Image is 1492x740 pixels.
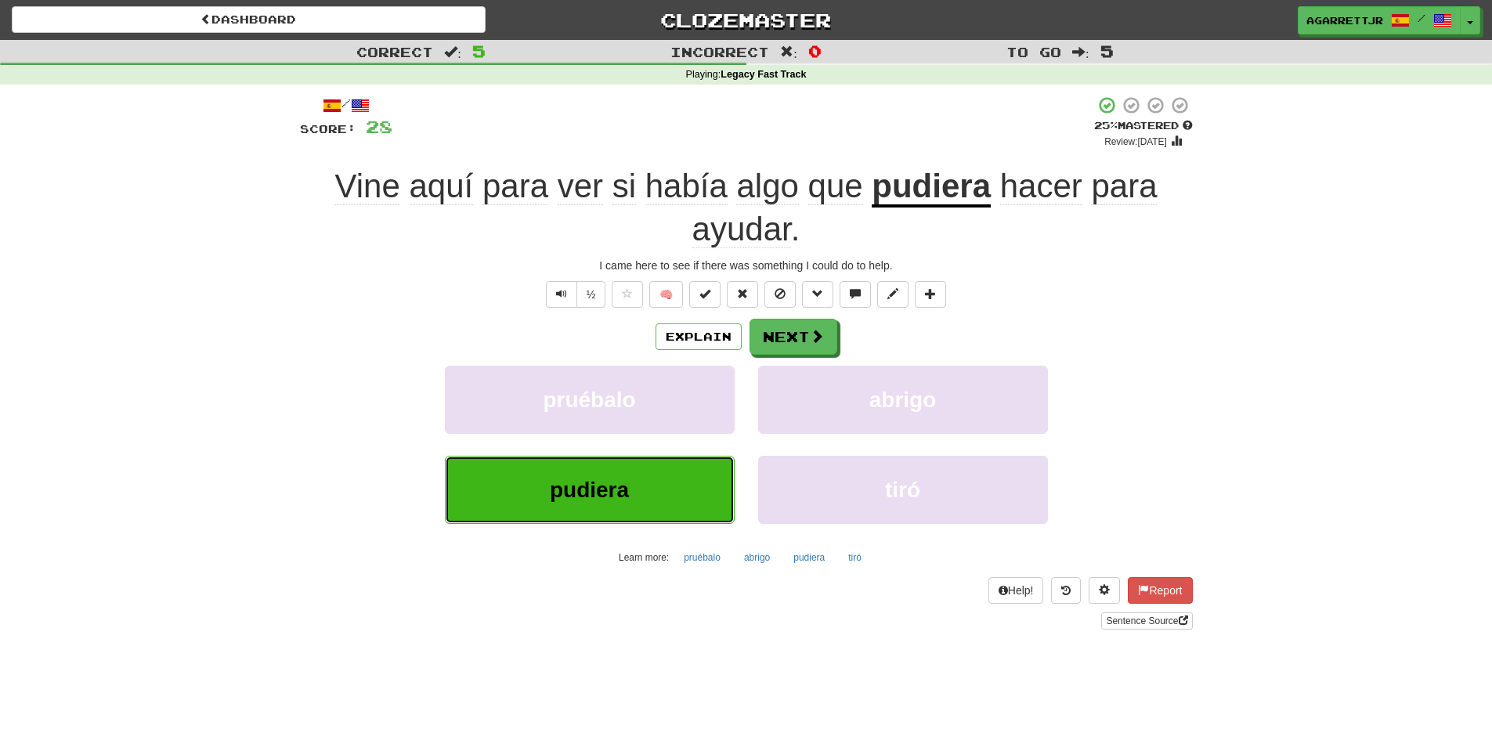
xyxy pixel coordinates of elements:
span: To go [1006,44,1061,60]
small: Review: [DATE] [1104,136,1167,147]
button: pudiera [445,456,735,524]
button: Grammar (alt+g) [802,281,833,308]
span: pudiera [550,478,629,502]
span: 0 [808,42,822,60]
button: Ignore sentence (alt+i) [764,281,796,308]
button: Edit sentence (alt+d) [877,281,909,308]
span: hacer [1000,168,1082,205]
button: 🧠 [649,281,683,308]
span: ayudar [692,211,791,248]
button: Play sentence audio (ctl+space) [546,281,577,308]
button: abrigo [758,366,1048,434]
span: Score: [300,122,356,135]
span: que [808,168,863,205]
a: agarrettjr / [1298,6,1461,34]
button: Explain [656,323,742,350]
div: Text-to-speech controls [543,281,606,308]
span: tiró [885,478,920,502]
u: pudiera [872,168,991,208]
span: : [780,45,797,59]
span: Vine [335,168,400,205]
button: Help! [988,577,1044,604]
button: Round history (alt+y) [1051,577,1081,604]
a: Sentence Source [1101,612,1192,630]
span: 28 [366,117,392,136]
button: Set this sentence to 100% Mastered (alt+m) [689,281,721,308]
span: para [482,168,548,205]
span: abrigo [869,388,937,412]
a: Clozemaster [509,6,983,34]
span: pruébalo [543,388,635,412]
span: si [612,168,636,205]
span: agarrettjr [1306,13,1383,27]
div: Mastered [1094,119,1193,133]
button: Reset to 0% Mastered (alt+r) [727,281,758,308]
button: pruébalo [445,366,735,434]
span: 5 [1100,42,1114,60]
span: 5 [472,42,486,60]
span: 25 % [1094,119,1118,132]
small: Learn more: [619,552,669,563]
button: tiró [840,546,870,569]
div: I came here to see if there was something I could do to help. [300,258,1193,273]
button: pudiera [785,546,833,569]
span: para [1091,168,1157,205]
button: Favorite sentence (alt+f) [612,281,643,308]
button: Discuss sentence (alt+u) [840,281,871,308]
span: ver [558,168,603,205]
button: Next [750,319,837,355]
span: aquí [410,168,474,205]
span: : [444,45,461,59]
span: : [1072,45,1089,59]
span: algo [736,168,798,205]
button: tiró [758,456,1048,524]
button: Add to collection (alt+a) [915,281,946,308]
strong: Legacy Fast Track [721,69,806,80]
button: Report [1128,577,1192,604]
span: . [692,168,1158,248]
span: Correct [356,44,433,60]
span: Incorrect [670,44,769,60]
a: Dashboard [12,6,486,33]
button: abrigo [735,546,779,569]
button: pruébalo [675,546,729,569]
span: / [1418,13,1425,23]
button: ½ [576,281,606,308]
span: había [645,168,728,205]
div: / [300,96,392,115]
